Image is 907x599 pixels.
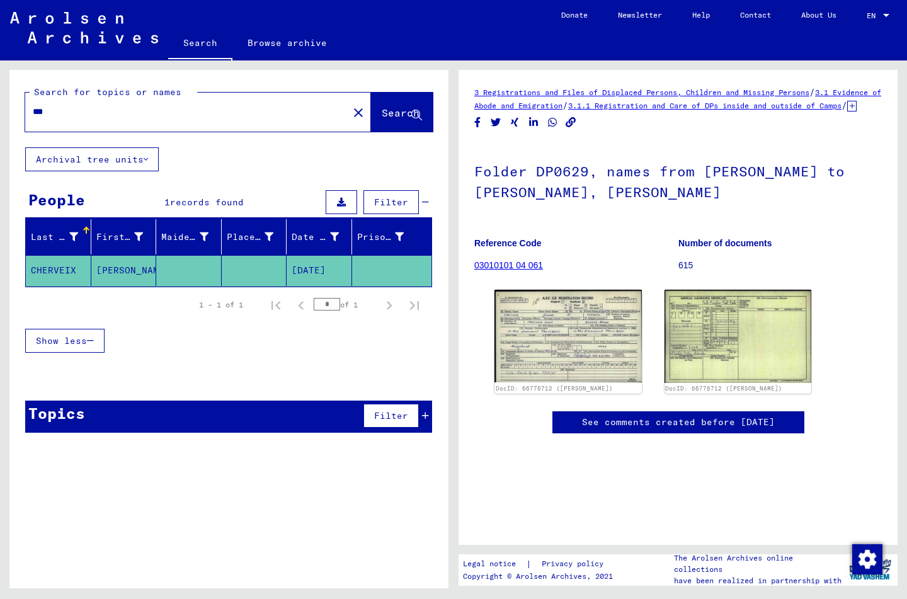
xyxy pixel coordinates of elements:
mat-cell: [DATE] [287,255,352,286]
a: Privacy policy [532,557,619,571]
span: EN [867,11,881,20]
button: Show less [25,329,105,353]
a: Search [168,28,232,60]
button: Clear [346,100,371,125]
button: Share on LinkedIn [527,115,540,130]
button: First page [263,292,288,317]
span: records found [170,197,244,208]
button: Copy link [564,115,578,130]
span: Show less [36,335,87,346]
div: First Name [96,227,159,247]
a: 03010101 04 061 [474,260,543,270]
a: 3.1.1 Registration and Care of DPs inside and outside of Camps [568,101,841,110]
mat-header-cell: First Name [91,219,157,254]
img: yv_logo.png [847,554,894,585]
div: Prisoner # [357,227,420,247]
div: Last Name [31,231,78,244]
mat-label: Search for topics or names [34,86,181,98]
button: Filter [363,404,419,428]
button: Share on Twitter [489,115,503,130]
button: Previous page [288,292,314,317]
div: Topics [28,402,85,425]
span: / [841,100,847,111]
mat-icon: close [351,105,366,120]
p: The Arolsen Archives online collections [674,552,843,575]
img: Arolsen_neg.svg [10,12,158,43]
mat-header-cell: Prisoner # [352,219,432,254]
div: Change consent [852,544,882,574]
h1: Folder DP0629, names from [PERSON_NAME] to [PERSON_NAME], [PERSON_NAME] [474,142,882,219]
a: Browse archive [232,28,342,58]
span: Search [382,106,419,119]
mat-header-cell: Place of Birth [222,219,287,254]
b: Reference Code [474,238,542,248]
a: 3 Registrations and Files of Displaced Persons, Children and Missing Persons [474,88,809,97]
span: 1 [164,197,170,208]
span: Filter [374,410,408,421]
mat-header-cell: Maiden Name [156,219,222,254]
mat-cell: [PERSON_NAME] [91,255,157,286]
div: Place of Birth [227,231,274,244]
mat-cell: CHERVEIX [26,255,91,286]
button: Share on Xing [508,115,522,130]
span: / [809,86,815,98]
span: / [562,100,568,111]
div: First Name [96,231,144,244]
div: of 1 [314,299,377,311]
div: Prisoner # [357,231,404,244]
div: Maiden Name [161,231,208,244]
img: 001.jpg [494,290,642,382]
div: Place of Birth [227,227,290,247]
p: Copyright © Arolsen Archives, 2021 [463,571,619,582]
b: Number of documents [678,238,772,248]
a: Legal notice [463,557,526,571]
mat-header-cell: Date of Birth [287,219,352,254]
a: DocID: 66776712 ([PERSON_NAME]) [496,385,613,392]
button: Share on Facebook [471,115,484,130]
div: Last Name [31,227,94,247]
button: Filter [363,190,419,214]
a: DocID: 66776712 ([PERSON_NAME]) [665,385,782,392]
div: Maiden Name [161,227,224,247]
button: Archival tree units [25,147,159,171]
img: 002.jpg [665,290,812,383]
button: Last page [402,292,427,317]
div: People [28,188,85,211]
p: have been realized in partnership with [674,575,843,586]
img: Change consent [852,544,882,574]
p: 615 [678,259,882,272]
mat-header-cell: Last Name [26,219,91,254]
div: 1 – 1 of 1 [199,299,243,311]
div: Date of Birth [292,231,339,244]
span: Filter [374,197,408,208]
a: See comments created before [DATE] [582,416,775,429]
button: Search [371,93,433,132]
button: Share on WhatsApp [546,115,559,130]
button: Next page [377,292,402,317]
div: | [463,557,619,571]
div: Date of Birth [292,227,355,247]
